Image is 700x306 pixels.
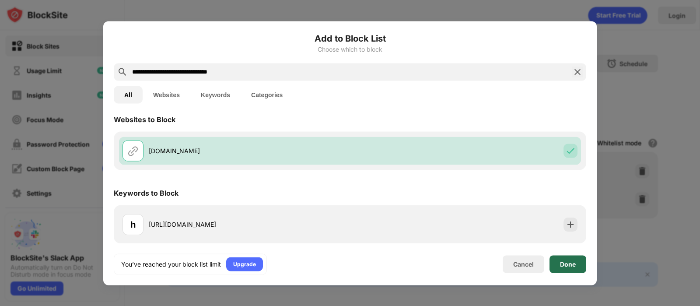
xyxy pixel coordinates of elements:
div: h [130,218,136,231]
button: Websites [143,86,190,103]
div: Cancel [513,260,534,268]
div: [URL][DOMAIN_NAME] [149,220,350,229]
div: [DOMAIN_NAME] [149,146,350,155]
div: Choose which to block [114,46,586,53]
div: Websites to Block [114,115,175,123]
img: url.svg [128,145,138,156]
button: All [114,86,143,103]
button: Keywords [190,86,241,103]
div: Done [560,260,576,267]
h6: Add to Block List [114,32,586,45]
div: Keywords to Block [114,188,178,197]
img: search-close [572,67,583,77]
img: search.svg [117,67,128,77]
button: Categories [241,86,293,103]
div: Upgrade [233,260,256,268]
div: You’ve reached your block list limit [121,260,221,268]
